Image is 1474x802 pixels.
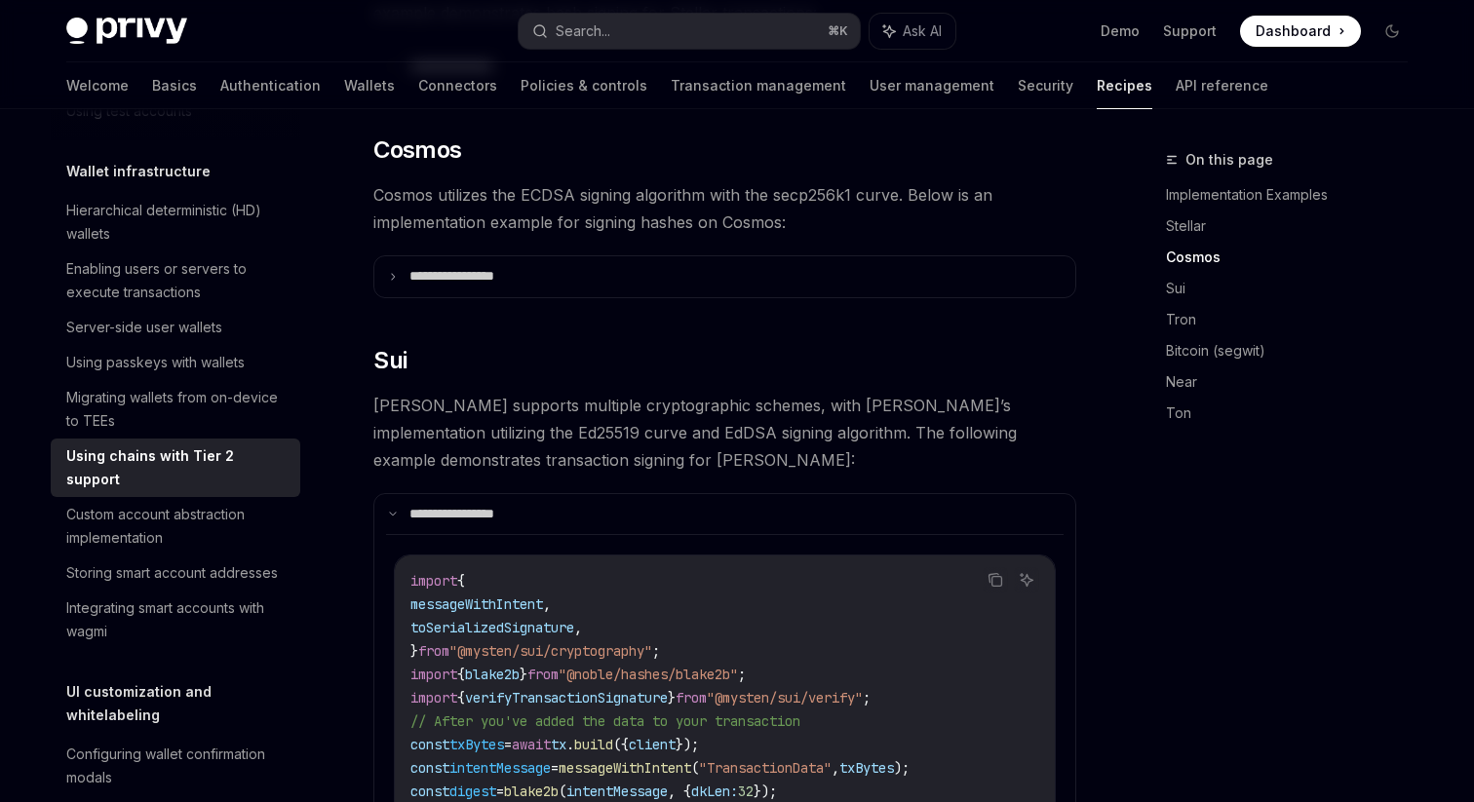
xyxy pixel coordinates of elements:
[66,596,289,643] div: Integrating smart accounts with wagmi
[51,345,300,380] a: Using passkeys with wallets
[668,689,676,707] span: }
[574,619,582,636] span: ,
[1014,567,1039,592] button: Ask AI
[410,759,449,777] span: const
[738,666,746,683] span: ;
[410,736,449,753] span: const
[1166,304,1423,335] a: Tron
[373,134,461,166] span: Cosmos
[410,689,457,707] span: import
[66,680,300,727] h5: UI customization and whitelabeling
[51,439,300,497] a: Using chains with Tier 2 support
[1097,62,1152,109] a: Recipes
[559,666,738,683] span: "@noble/hashes/blake2b"
[66,199,289,246] div: Hierarchical deterministic (HD) wallets
[983,567,1008,592] button: Copy the contents from the code block
[1018,62,1073,109] a: Security
[707,689,863,707] span: "@mysten/sui/verify"
[504,783,559,800] span: blake2b
[1377,16,1408,47] button: Toggle dark mode
[699,759,832,777] span: "TransactionData"
[559,759,691,777] span: messageWithIntent
[1166,335,1423,366] a: Bitcoin (segwit)
[410,712,800,730] span: // After you've added the data to your transaction
[465,666,520,683] span: blake2b
[738,783,754,800] span: 32
[373,181,1076,236] span: Cosmos utilizes the ECDSA signing algorithm with the secp256k1 curve. Below is an implementation ...
[373,392,1076,474] span: [PERSON_NAME] supports multiple cryptographic schemes, with [PERSON_NAME]’s implementation utiliz...
[519,14,860,49] button: Search...⌘K
[566,736,574,753] span: .
[1101,21,1140,41] a: Demo
[504,736,512,753] span: =
[668,783,691,800] span: , {
[51,737,300,795] a: Configuring wallet confirmation modals
[691,759,699,777] span: (
[410,572,457,590] span: import
[1256,21,1331,41] span: Dashboard
[410,642,418,660] span: }
[1166,273,1423,304] a: Sui
[1240,16,1361,47] a: Dashboard
[1166,210,1423,242] a: Stellar
[676,736,699,753] span: });
[543,595,551,613] span: ,
[629,736,676,753] span: client
[220,62,321,109] a: Authentication
[512,736,551,753] span: await
[66,503,289,550] div: Custom account abstraction implementation
[1166,398,1423,429] a: Ton
[870,14,955,49] button: Ask AI
[691,783,738,800] span: dkLen:
[51,555,300,591] a: Storing smart account addresses
[652,642,660,660] span: ;
[457,689,465,707] span: {
[449,759,551,777] span: intentMessage
[496,783,504,800] span: =
[1166,366,1423,398] a: Near
[66,351,245,374] div: Using passkeys with wallets
[66,62,129,109] a: Welcome
[1166,242,1423,273] a: Cosmos
[51,591,300,649] a: Integrating smart accounts with wagmi
[465,689,668,707] span: verifyTransactionSignature
[1185,148,1273,172] span: On this page
[51,497,300,555] a: Custom account abstraction implementation
[51,193,300,251] a: Hierarchical deterministic (HD) wallets
[449,642,652,660] span: "@mysten/sui/cryptography"
[152,62,197,109] a: Basics
[51,251,300,310] a: Enabling users or servers to execute transactions
[556,19,610,43] div: Search...
[566,783,668,800] span: intentMessage
[671,62,846,109] a: Transaction management
[66,257,289,304] div: Enabling users or servers to execute transactions
[894,759,910,777] span: );
[66,160,211,183] h5: Wallet infrastructure
[418,62,497,109] a: Connectors
[832,759,839,777] span: ,
[559,783,566,800] span: (
[51,380,300,439] a: Migrating wallets from on-device to TEEs
[828,23,848,39] span: ⌘ K
[410,595,543,613] span: messageWithIntent
[613,736,629,753] span: ({
[410,619,574,636] span: toSerializedSignature
[521,62,647,109] a: Policies & controls
[449,736,504,753] span: txBytes
[676,689,707,707] span: from
[344,62,395,109] a: Wallets
[457,572,465,590] span: {
[551,759,559,777] span: =
[66,386,289,433] div: Migrating wallets from on-device to TEEs
[410,783,449,800] span: const
[870,62,994,109] a: User management
[520,666,527,683] span: }
[1163,21,1217,41] a: Support
[551,736,566,753] span: tx
[66,18,187,45] img: dark logo
[449,783,496,800] span: digest
[527,666,559,683] span: from
[66,743,289,789] div: Configuring wallet confirmation modals
[66,561,278,585] div: Storing smart account addresses
[457,666,465,683] span: {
